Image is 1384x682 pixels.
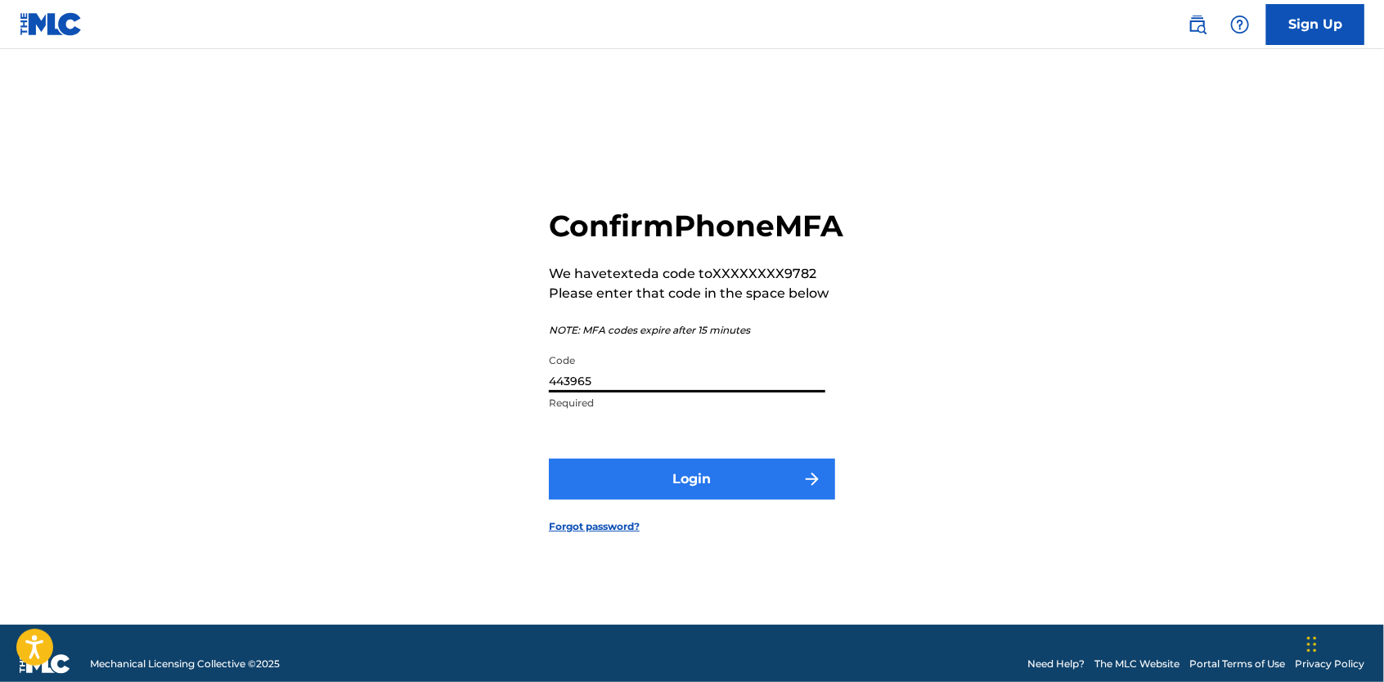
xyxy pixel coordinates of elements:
[90,657,280,671] span: Mechanical Licensing Collective © 2025
[1302,603,1384,682] iframe: Chat Widget
[1188,15,1207,34] img: search
[549,284,843,303] p: Please enter that code in the space below
[549,323,843,338] p: NOTE: MFA codes expire after 15 minutes
[1230,15,1250,34] img: help
[1307,620,1317,669] div: Drag
[20,12,83,36] img: MLC Logo
[549,264,843,284] p: We have texted a code to XXXXXXXX9782
[1027,657,1085,671] a: Need Help?
[549,208,843,245] h2: Confirm Phone MFA
[802,469,822,489] img: f7272a7cc735f4ea7f67.svg
[1266,4,1364,45] a: Sign Up
[1189,657,1285,671] a: Portal Terms of Use
[20,654,70,674] img: logo
[549,396,825,411] p: Required
[549,459,835,500] button: Login
[1224,8,1256,41] div: Help
[1181,8,1214,41] a: Public Search
[549,519,640,534] a: Forgot password?
[1094,657,1180,671] a: The MLC Website
[1295,657,1364,671] a: Privacy Policy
